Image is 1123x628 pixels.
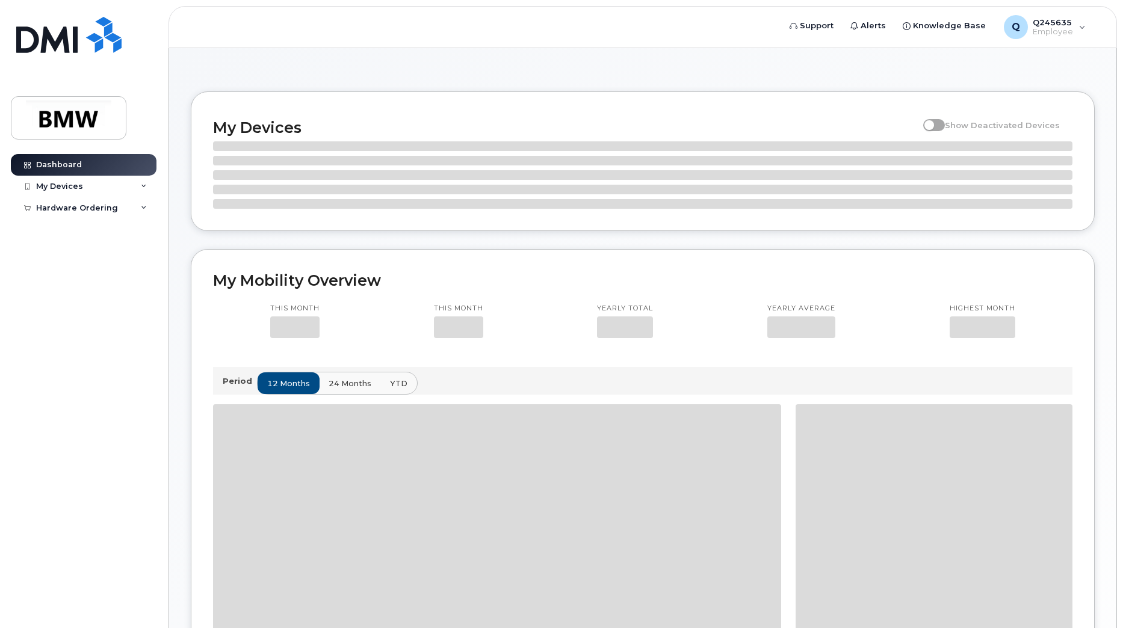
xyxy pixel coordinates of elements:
[434,304,483,313] p: This month
[597,304,653,313] p: Yearly total
[213,271,1072,289] h2: My Mobility Overview
[390,378,407,389] span: YTD
[923,114,933,123] input: Show Deactivated Devices
[270,304,320,313] p: This month
[223,375,257,387] p: Period
[945,120,1060,130] span: Show Deactivated Devices
[950,304,1015,313] p: Highest month
[767,304,835,313] p: Yearly average
[213,119,917,137] h2: My Devices
[329,378,371,389] span: 24 months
